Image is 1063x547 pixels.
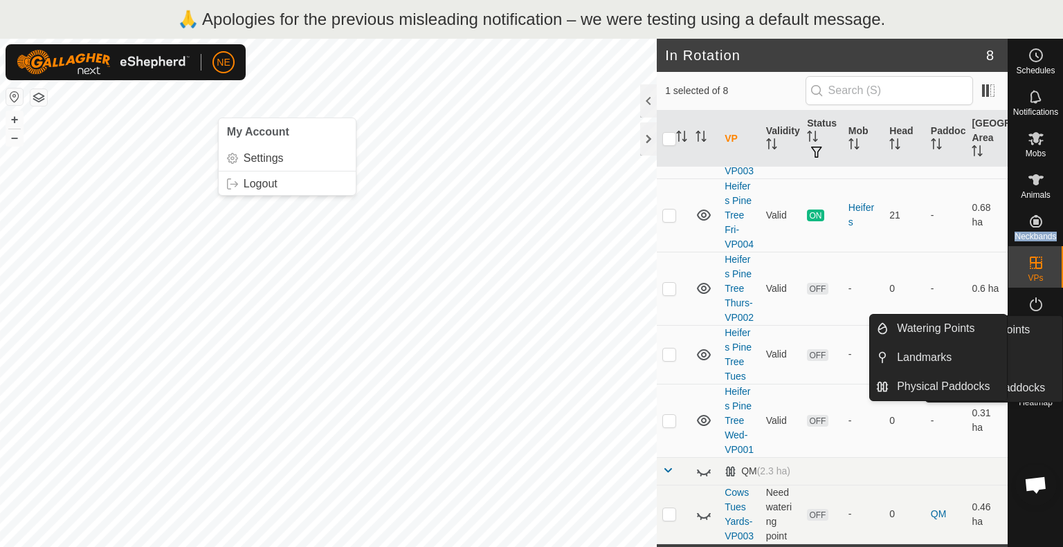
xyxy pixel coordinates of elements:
[966,111,1008,167] th: [GEOGRAPHIC_DATA] Area
[925,384,967,457] td: -
[30,89,47,106] button: Map Layers
[897,349,952,366] span: Landmarks
[725,107,754,176] a: Heifers Pine Tree Fri-VP003
[884,252,925,325] td: 0
[766,140,777,151] p-sorticon: Activate to sort
[884,485,925,544] td: 0
[807,349,828,361] span: OFF
[966,178,1008,252] td: 0.68 ha
[761,325,802,384] td: Valid
[6,89,23,105] button: Reset Map
[1015,464,1057,506] div: Open chat
[725,386,754,455] a: Heifers Pine Tree Wed-VP001
[889,373,1007,400] a: Physical Paddocks
[676,133,687,144] p-sorticon: Activate to sort
[870,315,1007,342] li: Watering Points
[178,7,886,32] p: 🙏 Apologies for the previous misleading notification – we were testing using a default message.
[848,281,879,296] div: -
[17,50,190,75] img: Gallagher Logo
[889,315,1007,342] a: Watering Points
[925,252,967,325] td: -
[725,327,752,382] a: Heifers Pine Tree Tues
[889,140,900,151] p-sorticon: Activate to sort
[843,111,884,167] th: Mob
[761,252,802,325] td: Valid
[219,173,356,195] a: Logout
[6,111,23,128] button: +
[931,508,947,519] a: QM
[897,378,990,395] span: Physical Paddocks
[966,384,1008,457] td: 0.31 ha
[1016,66,1055,75] span: Schedules
[725,465,790,477] div: QM
[986,45,994,66] span: 8
[761,384,802,457] td: Valid
[244,178,278,189] span: Logout
[1028,274,1043,282] span: VPs
[6,129,23,146] button: –
[807,133,818,144] p-sorticon: Activate to sort
[848,140,860,151] p-sorticon: Activate to sort
[870,344,1007,371] li: Landmarks
[806,76,973,105] input: Search (S)
[884,111,925,167] th: Head
[972,147,983,158] p-sorticon: Activate to sort
[897,320,974,337] span: Watering Points
[757,465,790,476] span: (2.3 ha)
[725,254,754,323] a: Heifers Pine Tree Thurs-VP002
[665,84,805,98] span: 1 selected of 8
[925,178,967,252] td: -
[966,252,1008,325] td: 0.6 ha
[1015,232,1056,241] span: Neckbands
[761,178,802,252] td: Valid
[761,485,802,544] td: Need watering point
[217,55,230,70] span: NE
[665,47,986,64] h2: In Rotation
[801,111,843,167] th: Status
[725,487,754,541] a: Cows Tues Yards-VP003
[807,415,828,427] span: OFF
[848,414,879,428] div: -
[719,111,761,167] th: VP
[884,384,925,457] td: 0
[1013,108,1058,116] span: Notifications
[1026,149,1046,158] span: Mobs
[870,373,1007,400] li: Physical Paddocks
[696,133,707,144] p-sorticon: Activate to sort
[761,111,802,167] th: Validity
[725,180,754,250] a: Heifers Pine Tree Fri-VP004
[889,344,1007,371] a: Landmarks
[966,485,1008,544] td: 0.46 ha
[807,283,828,295] span: OFF
[1021,191,1051,199] span: Animals
[848,507,879,521] div: -
[219,147,356,169] a: Settings
[227,126,289,138] span: My Account
[884,178,925,252] td: 21
[1019,398,1053,407] span: Heatmap
[848,347,879,362] div: -
[848,201,879,230] div: Heifers
[925,111,967,167] th: Paddock
[931,140,942,151] p-sorticon: Activate to sort
[807,210,824,221] span: ON
[244,153,284,164] span: Settings
[807,509,828,521] span: OFF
